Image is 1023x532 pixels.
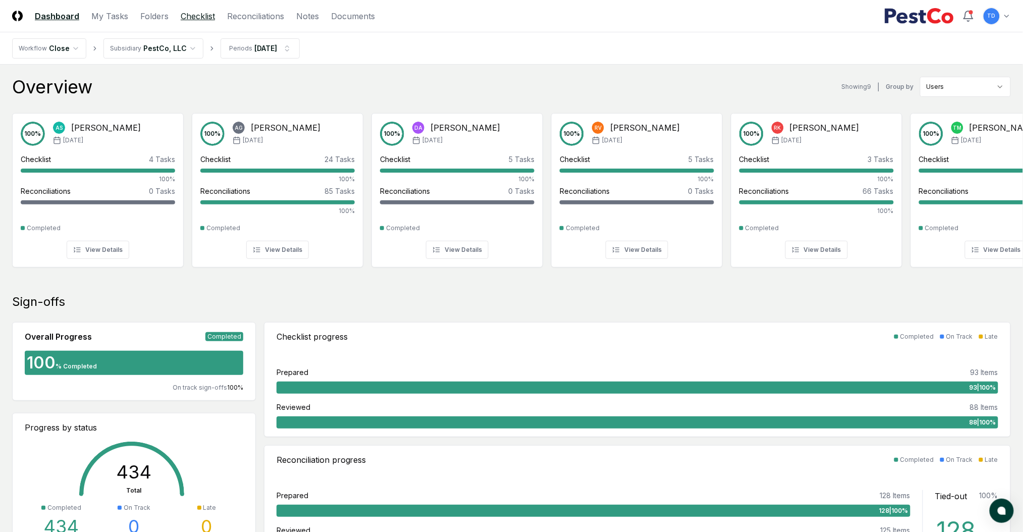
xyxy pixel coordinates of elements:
[971,367,998,378] div: 93 Items
[961,136,982,145] span: [DATE]
[227,10,284,22] a: Reconciliations
[325,154,355,165] div: 24 Tasks
[21,154,51,165] div: Checklist
[296,10,319,22] a: Notes
[988,12,996,20] span: TD
[731,105,902,268] a: 100%RK[PERSON_NAME][DATE]Checklist3 Tasks100%Reconciliations66 Tasks100%CompletedView Details
[595,124,602,132] span: RV
[12,11,23,21] img: Logo
[200,154,231,165] div: Checklist
[602,136,622,145] span: [DATE]
[900,332,934,341] div: Completed
[380,175,534,184] div: 100%
[56,124,63,132] span: AS
[774,124,781,132] span: RK
[331,10,375,22] a: Documents
[380,154,410,165] div: Checklist
[868,154,894,165] div: 3 Tasks
[221,38,300,59] button: Periods[DATE]
[27,224,61,233] div: Completed
[985,332,998,341] div: Late
[919,186,969,196] div: Reconciliations
[56,362,97,371] div: % Completed
[688,154,714,165] div: 5 Tasks
[277,454,366,466] div: Reconciliation progress
[878,82,880,92] div: |
[206,224,240,233] div: Completed
[560,175,714,184] div: 100%
[205,332,243,341] div: Completed
[886,84,914,90] label: Group by
[509,154,534,165] div: 5 Tasks
[879,506,908,515] span: 128 | 100 %
[12,294,1011,310] div: Sign-offs
[149,154,175,165] div: 4 Tasks
[12,38,300,59] nav: breadcrumb
[264,322,1011,437] a: Checklist progressCompletedOn TrackLatePrepared93 Items93|100%Reviewed88 Items88|100%
[277,490,308,501] div: Prepared
[739,206,894,216] div: 100%
[884,8,954,24] img: PestCo logo
[277,331,348,343] div: Checklist progress
[560,154,590,165] div: Checklist
[110,44,141,53] div: Subsidiary
[35,10,79,22] a: Dashboard
[414,124,422,132] span: DA
[21,186,71,196] div: Reconciliations
[192,105,363,268] a: 100%AG[PERSON_NAME][DATE]Checklist24 Tasks100%Reconciliations85 Tasks100%CompletedView Details
[426,241,489,259] button: View Details
[946,455,973,464] div: On Track
[946,332,973,341] div: On Track
[173,384,227,391] span: On track sign-offs
[47,503,81,512] div: Completed
[925,224,959,233] div: Completed
[606,241,668,259] button: View Details
[985,455,998,464] div: Late
[566,224,600,233] div: Completed
[91,10,128,22] a: My Tasks
[25,331,92,343] div: Overall Progress
[610,122,680,134] div: [PERSON_NAME]
[970,418,996,427] span: 88 | 100 %
[745,224,779,233] div: Completed
[277,367,308,378] div: Prepared
[782,136,802,145] span: [DATE]
[243,136,263,145] span: [DATE]
[149,186,175,196] div: 0 Tasks
[551,105,723,268] a: 100%RV[PERSON_NAME][DATE]Checklist5 Tasks100%Reconciliations0 TasksCompletedView Details
[919,154,949,165] div: Checklist
[953,124,962,132] span: TM
[935,490,967,502] div: Tied-out
[246,241,309,259] button: View Details
[880,490,910,501] div: 128 Items
[277,402,310,412] div: Reviewed
[863,186,894,196] div: 66 Tasks
[970,383,996,392] span: 93 | 100 %
[25,421,243,434] div: Progress by status
[200,206,355,216] div: 100%
[980,490,998,502] div: 100 %
[422,136,443,145] span: [DATE]
[739,175,894,184] div: 100%
[739,186,789,196] div: Reconciliations
[227,384,243,391] span: 100 %
[990,499,1014,523] button: atlas-launcher
[371,105,543,268] a: 100%DA[PERSON_NAME][DATE]Checklist5 Tasks100%Reconciliations0 TasksCompletedView Details
[325,186,355,196] div: 85 Tasks
[900,455,934,464] div: Completed
[790,122,859,134] div: [PERSON_NAME]
[560,186,610,196] div: Reconciliations
[25,355,56,371] div: 100
[380,186,430,196] div: Reconciliations
[67,241,129,259] button: View Details
[430,122,500,134] div: [PERSON_NAME]
[235,124,243,132] span: AG
[785,241,848,259] button: View Details
[254,43,277,54] div: [DATE]
[386,224,420,233] div: Completed
[181,10,215,22] a: Checklist
[19,44,47,53] div: Workflow
[63,136,83,145] span: [DATE]
[200,186,250,196] div: Reconciliations
[21,175,175,184] div: 100%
